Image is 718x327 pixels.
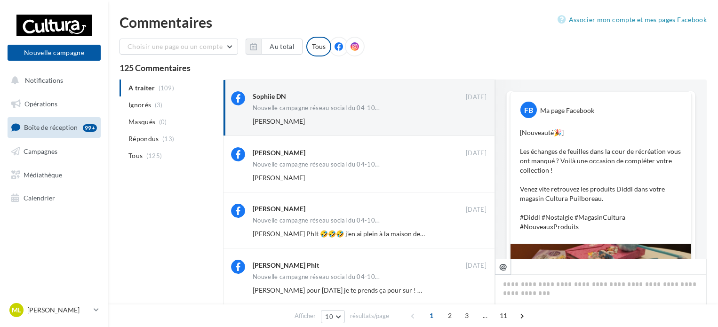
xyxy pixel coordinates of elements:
div: FB [520,102,537,118]
span: [DATE] [466,149,487,158]
span: [DATE] [466,262,487,270]
span: 3 [459,308,474,323]
span: Calendrier [24,194,55,202]
span: Masqués [128,117,155,127]
span: Nouvelle campagne réseau social du 04-10... [253,105,380,111]
div: Ma page Facebook [540,106,594,115]
a: Campagnes [6,142,103,161]
div: Commentaires [120,15,707,29]
span: Choisir une page ou un compte [128,42,223,50]
span: ... [478,308,493,323]
span: 11 [496,308,511,323]
div: 99+ [83,124,97,132]
span: [DATE] [466,206,487,214]
span: [PERSON_NAME] [253,117,305,125]
span: 2 [442,308,457,323]
span: Notifications [25,76,63,84]
span: ML [12,305,21,315]
button: Au total [246,39,303,55]
iframe: Intercom live chat [686,295,709,318]
span: Médiathèque [24,170,62,178]
span: Nouvelle campagne réseau social du 04-10... [253,161,380,167]
span: Répondus [128,134,159,144]
span: Nouvelle campagne réseau social du 04-10... [253,217,380,223]
button: 10 [321,310,345,323]
a: Opérations [6,94,103,114]
a: Médiathèque [6,165,103,185]
button: Nouvelle campagne [8,45,101,61]
a: Calendrier [6,188,103,208]
span: [PERSON_NAME] pour [DATE] je te prends ça pour sur ! 😘❤️ [253,286,433,294]
span: Campagnes [24,147,57,155]
a: Associer mon compte et mes pages Facebook [558,14,707,25]
div: Tous [306,37,331,56]
p: [Nouveauté🎉] Les échanges de feuilles dans la cour de récréation vous ont manqué ? Voilà une occa... [520,128,682,231]
div: Sophiie DN [253,92,286,101]
span: [PERSON_NAME] Phlt 🤣🤣🤣 j’en ai plein à la maison de mes parents Les voleurs n’ont pas trouvé ce b... [253,230,572,238]
span: [DATE] [466,93,487,102]
span: (0) [159,118,167,126]
span: 10 [325,313,333,320]
div: [PERSON_NAME] [253,148,305,158]
a: ML [PERSON_NAME] [8,301,101,319]
span: Tous [128,151,143,160]
div: 125 Commentaires [120,64,707,72]
p: [PERSON_NAME] [27,305,90,315]
span: [PERSON_NAME] [253,174,305,182]
span: Boîte de réception [24,123,78,131]
span: résultats/page [350,311,389,320]
span: Opérations [24,100,57,108]
button: Notifications [6,71,99,90]
span: (13) [162,135,174,143]
span: (125) [146,152,162,160]
span: (3) [155,101,163,109]
div: [PERSON_NAME] [253,204,305,214]
span: 1 [424,308,439,323]
button: @ [495,259,511,275]
span: Ignorés [128,100,151,110]
button: Choisir une page ou un compte [120,39,238,55]
i: @ [499,262,507,271]
span: Afficher [295,311,316,320]
a: Boîte de réception99+ [6,117,103,137]
button: Au total [262,39,303,55]
span: Nouvelle campagne réseau social du 04-10... [253,274,380,280]
div: [PERSON_NAME] Phlt [253,261,319,270]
